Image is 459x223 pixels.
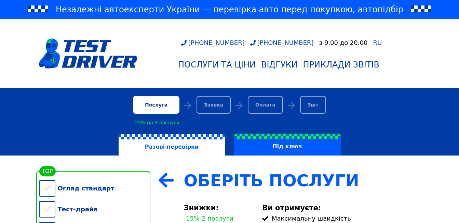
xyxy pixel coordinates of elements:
div: Максимальну швидкість [262,215,420,222]
div: Послуги та Ціни [178,60,256,70]
img: logotype@3x [39,38,137,69]
span: Незалежні автоексперти України — перевірка авто перед покупкою, автопідбір [56,4,403,15]
a: Відгуки [258,57,300,72]
a: RU [373,40,382,46]
div: з 9.00 до 20.00 [319,39,368,46]
span: RU [373,39,382,46]
a: Під ключ [230,134,345,156]
div: Звіт [300,96,326,114]
div: -15% 2 послуги [184,215,233,222]
label: Разові перевірки [119,134,225,156]
div: Оплата [248,96,283,114]
div: Огляд стандарт [39,178,150,199]
div: Відгуки [261,60,298,70]
a: logotype@3x [39,22,137,85]
div: Знижки: [184,204,254,212]
div: Заявка [197,96,231,114]
div: Послуги [133,96,179,114]
div: Приклади звітів [303,60,379,70]
a: [PHONE_NUMBER] [181,39,245,46]
div: Тест-драйв [39,199,150,220]
div: Ви отримуєте: [262,204,420,212]
div: Оберіть Послуги [184,171,420,190]
a: [PHONE_NUMBER] [250,39,314,46]
label: Під ключ [234,134,341,156]
a: Послуги та Ціни [175,57,258,72]
div: -25% на 3 послуги [133,120,179,125]
a: Приклади звітів [300,57,382,72]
